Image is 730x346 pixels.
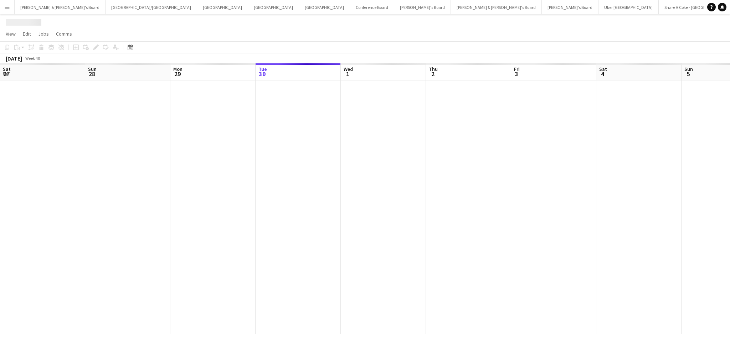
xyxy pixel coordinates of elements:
[350,0,394,14] button: Conference Board
[299,0,350,14] button: [GEOGRAPHIC_DATA]
[15,0,106,14] button: [PERSON_NAME] & [PERSON_NAME]'s Board
[451,0,542,14] button: [PERSON_NAME] & [PERSON_NAME]'s Board
[248,0,299,14] button: [GEOGRAPHIC_DATA]
[197,0,248,14] button: [GEOGRAPHIC_DATA]
[542,0,598,14] button: [PERSON_NAME]'s Board
[394,0,451,14] button: [PERSON_NAME]'s Board
[598,0,659,14] button: Uber [GEOGRAPHIC_DATA]
[106,0,197,14] button: [GEOGRAPHIC_DATA]/[GEOGRAPHIC_DATA]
